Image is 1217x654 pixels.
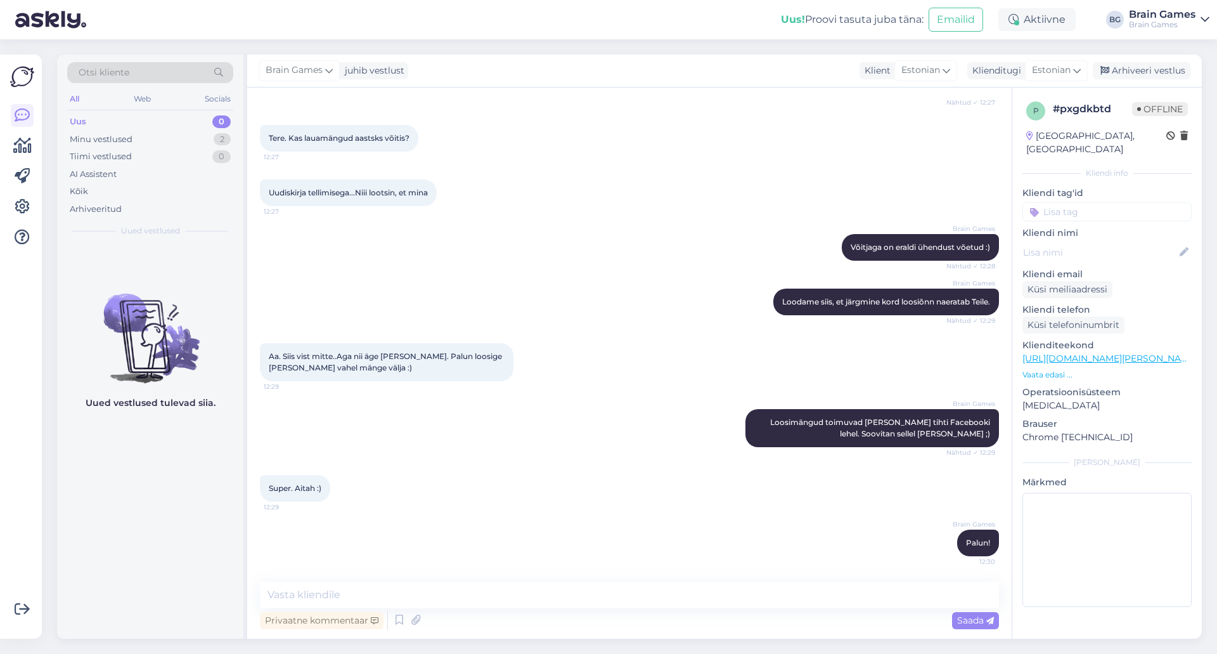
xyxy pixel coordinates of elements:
[264,502,311,512] span: 12:29
[1022,431,1192,444] p: Chrome [TECHNICAL_ID]
[1053,101,1132,117] div: # pxgdkbtd
[1129,10,1209,30] a: Brain GamesBrain Games
[79,66,129,79] span: Otsi kliente
[70,133,132,146] div: Minu vestlused
[1022,303,1192,317] p: Kliendi telefon
[967,64,1021,77] div: Klienditugi
[901,63,940,77] span: Estonian
[1022,399,1192,412] p: [MEDICAL_DATA]
[1022,202,1192,221] input: Lisa tag
[202,91,233,107] div: Socials
[1022,476,1192,489] p: Märkmed
[70,150,132,163] div: Tiimi vestlused
[1022,167,1192,179] div: Kliendi info
[1032,63,1071,77] span: Estonian
[70,168,117,181] div: AI Assistent
[948,224,995,233] span: Brain Games
[781,13,805,25] b: Uus!
[131,91,153,107] div: Web
[1129,10,1195,20] div: Brain Games
[998,8,1076,31] div: Aktiivne
[948,399,995,409] span: Brain Games
[946,316,995,325] span: Nähtud ✓ 12:29
[1022,386,1192,399] p: Operatsioonisüsteem
[1106,11,1124,29] div: BG
[851,242,990,252] span: Võitjaga on eraldi ühendust võetud :)
[269,483,321,493] span: Super. Aitah :)
[264,152,311,162] span: 12:27
[1022,339,1192,352] p: Klienditeekond
[1023,245,1177,259] input: Lisa nimi
[860,64,891,77] div: Klient
[70,203,122,216] div: Arhiveeritud
[1022,317,1124,334] div: Küsi telefoninumbrit
[781,12,924,27] div: Proovi tasuta juba täna:
[1033,106,1039,115] span: p
[269,133,409,143] span: Tere. Kas lauamängud aastsks võitis?
[264,207,311,216] span: 12:27
[782,297,990,306] span: Loodame siis, et järgmine kord loosiõnn naeratab Teile.
[67,91,82,107] div: All
[1022,457,1192,468] div: [PERSON_NAME]
[1022,226,1192,240] p: Kliendi nimi
[264,382,311,391] span: 12:29
[1022,353,1197,364] a: [URL][DOMAIN_NAME][PERSON_NAME]
[340,64,404,77] div: juhib vestlust
[70,115,86,128] div: Uus
[269,188,428,197] span: Uudiskirja tellimisega...Niii lootsin, et mina
[266,63,323,77] span: Brain Games
[948,278,995,288] span: Brain Games
[929,8,983,32] button: Emailid
[260,612,383,629] div: Privaatne kommentaar
[214,133,231,146] div: 2
[948,520,995,529] span: Brain Games
[957,615,994,626] span: Saada
[212,150,231,163] div: 0
[1022,186,1192,200] p: Kliendi tag'id
[212,115,231,128] div: 0
[770,417,992,438] span: Loosimängud toimuvad [PERSON_NAME] tihti Facebooki lehel. Soovitan sellel [PERSON_NAME] ;)
[946,448,995,457] span: Nähtud ✓ 12:29
[269,351,504,372] span: Aa. Siis vist mitte..Aga nii äge [PERSON_NAME]. Palun loosige [PERSON_NAME] vahel mänge välja :)
[70,185,88,198] div: Kõik
[948,557,995,566] span: 12:30
[1129,20,1195,30] div: Brain Games
[966,538,990,547] span: Palun!
[10,65,34,89] img: Askly Logo
[1026,129,1166,156] div: [GEOGRAPHIC_DATA], [GEOGRAPHIC_DATA]
[1093,62,1190,79] div: Arhiveeri vestlus
[946,261,995,271] span: Nähtud ✓ 12:28
[1022,268,1192,281] p: Kliendi email
[946,98,995,107] span: Nähtud ✓ 12:27
[57,271,243,385] img: No chats
[121,225,180,237] span: Uued vestlused
[86,396,216,410] p: Uued vestlused tulevad siia.
[1022,369,1192,381] p: Vaata edasi ...
[1132,102,1188,116] span: Offline
[1022,417,1192,431] p: Brauser
[1022,281,1112,298] div: Küsi meiliaadressi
